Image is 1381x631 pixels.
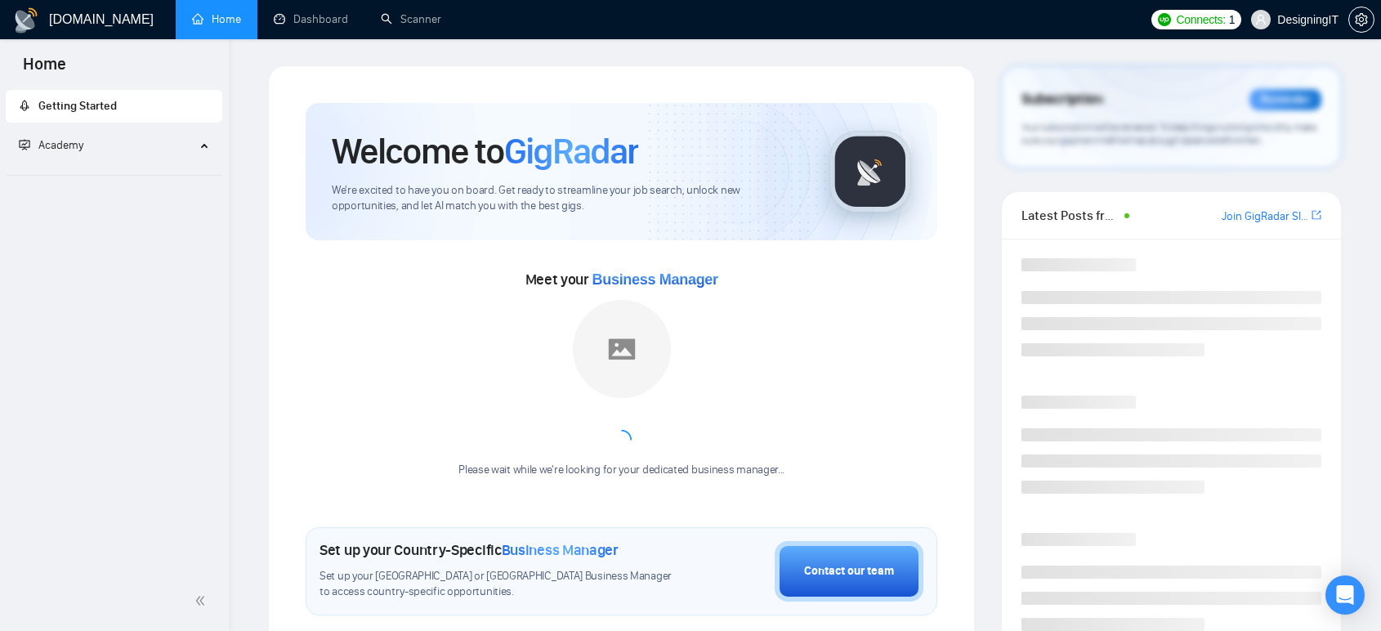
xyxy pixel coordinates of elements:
span: Set up your [GEOGRAPHIC_DATA] or [GEOGRAPHIC_DATA] Business Manager to access country-specific op... [320,569,682,600]
a: searchScanner [381,12,441,26]
span: Your subscription will be renewed. To keep things running smoothly, make sure your payment method... [1021,121,1316,147]
span: 1 [1229,11,1236,29]
span: Connects: [1176,11,1225,29]
div: Reminder [1249,89,1321,110]
a: setting [1348,13,1374,26]
span: Business Manager [592,271,718,288]
span: double-left [194,593,211,609]
span: GigRadar [504,129,638,173]
span: Academy [19,138,83,152]
li: Getting Started [6,90,222,123]
span: Home [10,52,79,87]
img: gigradar-logo.png [829,131,911,213]
li: Academy Homepage [6,168,222,179]
div: Open Intercom Messenger [1325,575,1365,615]
span: loading [610,428,632,451]
span: rocket [19,100,30,111]
span: Latest Posts from the GigRadar Community [1021,205,1119,226]
span: Business Manager [502,541,619,559]
h1: Set up your Country-Specific [320,541,619,559]
img: logo [13,7,39,34]
a: export [1312,208,1321,223]
span: setting [1349,13,1374,26]
span: user [1255,14,1267,25]
span: export [1312,208,1321,222]
div: Contact our team [804,562,894,580]
span: fund-projection-screen [19,139,30,150]
button: setting [1348,7,1374,33]
img: upwork-logo.png [1158,13,1171,26]
div: Please wait while we're looking for your dedicated business manager... [449,463,794,478]
img: placeholder.png [573,300,671,398]
span: We're excited to have you on board. Get ready to streamline your job search, unlock new opportuni... [332,183,803,214]
span: Academy [38,138,83,152]
a: Join GigRadar Slack Community [1222,208,1308,226]
span: Meet your [525,271,718,289]
a: homeHome [192,12,241,26]
h1: Welcome to [332,129,638,173]
a: dashboardDashboard [274,12,348,26]
button: Contact our team [775,541,923,602]
span: Subscription [1021,86,1102,114]
span: Getting Started [38,99,117,113]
